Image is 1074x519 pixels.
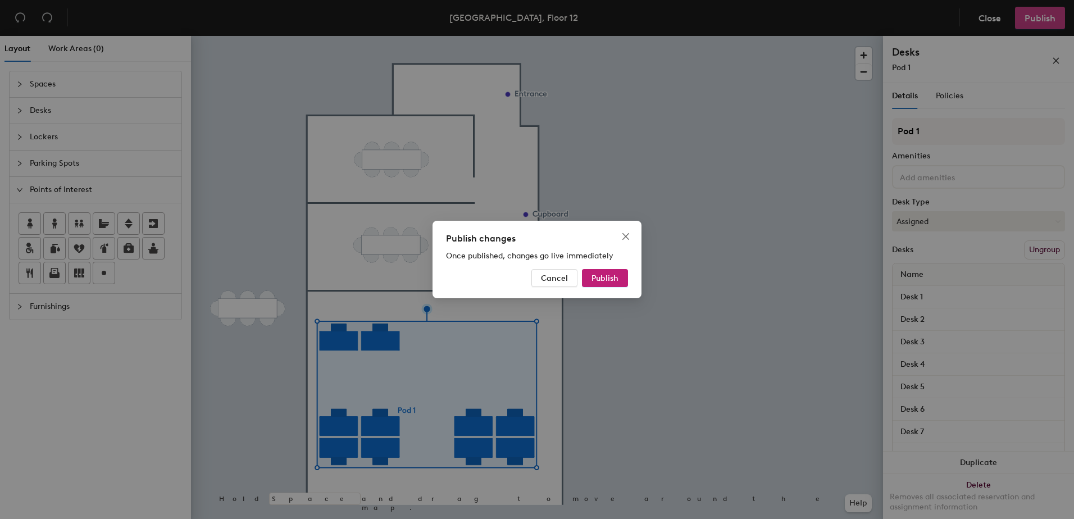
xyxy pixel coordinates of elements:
[446,251,613,261] span: Once published, changes go live immediately
[582,269,628,287] button: Publish
[591,274,618,283] span: Publish
[621,232,630,241] span: close
[541,274,568,283] span: Cancel
[531,269,577,287] button: Cancel
[617,232,635,241] span: Close
[446,232,628,245] div: Publish changes
[617,227,635,245] button: Close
